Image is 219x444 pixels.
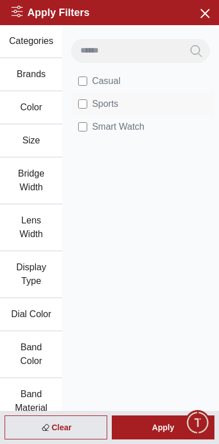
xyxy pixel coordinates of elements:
input: Sports [78,99,87,109]
div: Clear [5,415,107,439]
span: Sports [92,97,118,111]
div: Apply [112,415,214,439]
div: Chat Widget [185,410,210,435]
button: Search [182,39,210,63]
input: Casual [78,77,87,86]
input: Smart Watch [78,122,87,131]
span: Casual [92,74,120,88]
h2: Apply Filters [11,5,90,21]
span: Smart Watch [92,120,144,134]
